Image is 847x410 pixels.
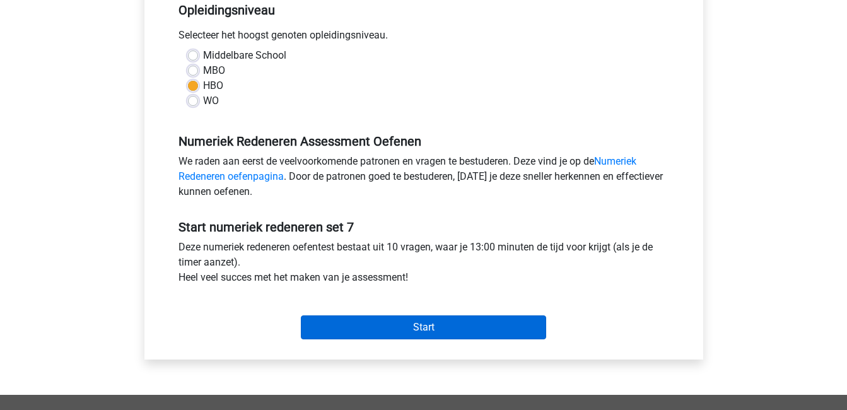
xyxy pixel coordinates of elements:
h5: Start numeriek redeneren set 7 [178,220,669,235]
label: Middelbare School [203,48,286,63]
a: Numeriek Redeneren oefenpagina [178,155,636,182]
label: WO [203,93,219,108]
div: Deze numeriek redeneren oefentest bestaat uit 10 vragen, waar je 13:00 minuten de tijd voor krijg... [169,240,679,290]
label: MBO [203,63,225,78]
label: HBO [203,78,223,93]
div: Selecteer het hoogst genoten opleidingsniveau. [169,28,679,48]
input: Start [301,315,546,339]
div: We raden aan eerst de veelvoorkomende patronen en vragen te bestuderen. Deze vind je op de . Door... [169,154,679,204]
h5: Numeriek Redeneren Assessment Oefenen [178,134,669,149]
